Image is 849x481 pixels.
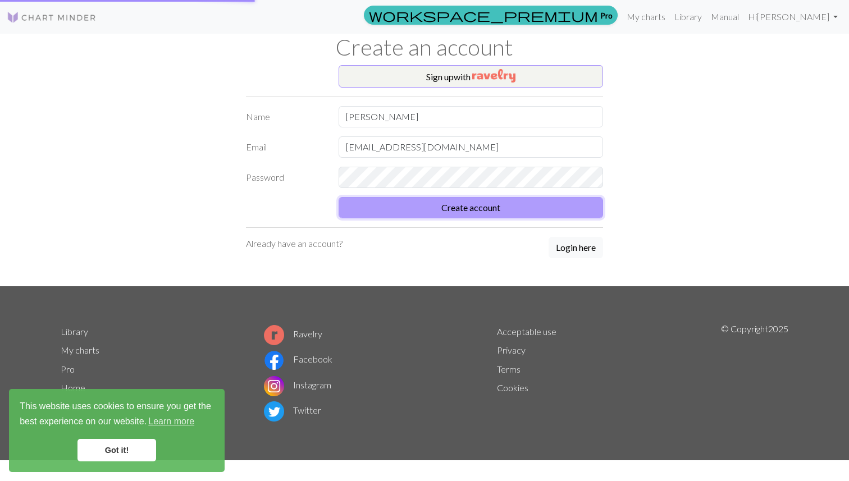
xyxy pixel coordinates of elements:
[61,326,88,337] a: Library
[622,6,670,28] a: My charts
[364,6,618,25] a: Pro
[497,345,526,355] a: Privacy
[264,328,322,339] a: Ravelry
[147,413,196,430] a: learn more about cookies
[264,354,332,364] a: Facebook
[61,364,75,374] a: Pro
[264,401,284,422] img: Twitter logo
[20,400,214,430] span: This website uses cookies to ensure you get the best experience on our website.
[549,237,603,258] button: Login here
[706,6,743,28] a: Manual
[246,237,343,250] p: Already have an account?
[239,167,332,188] label: Password
[497,364,521,374] a: Terms
[670,6,706,28] a: Library
[721,322,788,424] p: © Copyright 2025
[743,6,842,28] a: Hi[PERSON_NAME]
[7,11,97,24] img: Logo
[264,325,284,345] img: Ravelry logo
[61,345,99,355] a: My charts
[497,382,528,393] a: Cookies
[239,106,332,127] label: Name
[264,379,331,390] a: Instagram
[239,136,332,158] label: Email
[549,237,603,259] a: Login here
[264,350,284,370] img: Facebook logo
[339,65,603,88] button: Sign upwith
[369,7,598,23] span: workspace_premium
[264,376,284,396] img: Instagram logo
[77,439,156,461] a: dismiss cookie message
[339,197,603,218] button: Create account
[61,382,85,393] a: Home
[9,389,225,472] div: cookieconsent
[472,69,515,83] img: Ravelry
[54,34,795,61] h1: Create an account
[264,405,321,415] a: Twitter
[497,326,556,337] a: Acceptable use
